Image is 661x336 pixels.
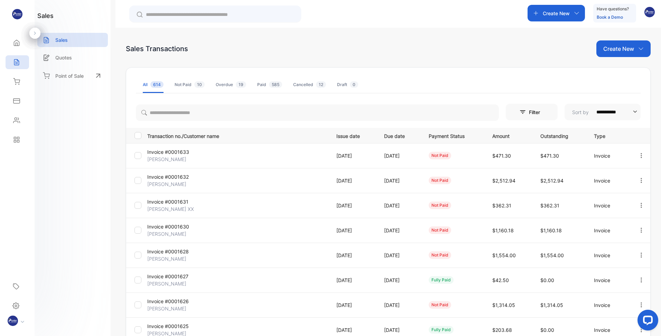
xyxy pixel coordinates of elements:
[492,252,516,258] span: $1,554.00
[429,226,451,234] div: not paid
[147,255,207,262] p: [PERSON_NAME]
[55,36,68,44] p: Sales
[147,273,207,280] p: Invoice #0001627
[603,45,634,53] p: Create New
[492,302,515,308] span: $1,314.05
[194,81,205,88] span: 10
[492,227,514,233] span: $1,160.18
[594,277,624,284] p: Invoice
[492,178,515,184] span: $2,512.94
[594,202,624,209] p: Invoice
[492,131,526,140] p: Amount
[147,131,328,140] p: Transaction no./Customer name
[429,152,451,159] div: not paid
[429,326,454,334] div: fully paid
[147,298,207,305] p: Invoice #0001626
[175,82,205,88] div: Not Paid
[384,177,414,184] p: [DATE]
[572,109,589,116] p: Sort by
[594,326,624,334] p: Invoice
[350,81,358,88] span: 0
[147,156,207,163] p: [PERSON_NAME]
[594,227,624,234] p: Invoice
[336,152,370,159] p: [DATE]
[596,40,651,57] button: Create New
[269,81,282,88] span: 585
[384,131,414,140] p: Due date
[150,81,164,88] span: 614
[8,316,18,326] img: profile
[147,230,207,237] p: [PERSON_NAME]
[336,326,370,334] p: [DATE]
[594,301,624,309] p: Invoice
[594,177,624,184] p: Invoice
[597,15,623,20] a: Book a Demo
[492,203,511,208] span: $362.31
[336,202,370,209] p: [DATE]
[543,10,570,17] p: Create New
[55,72,84,80] p: Point of Sale
[384,301,414,309] p: [DATE]
[540,131,580,140] p: Outstanding
[236,81,246,88] span: 19
[147,248,207,255] p: Invoice #0001628
[126,44,188,54] div: Sales Transactions
[384,252,414,259] p: [DATE]
[594,152,624,159] p: Invoice
[12,9,22,19] img: logo
[492,277,509,283] span: $42.50
[37,68,108,83] a: Point of Sale
[336,252,370,259] p: [DATE]
[492,153,511,159] span: $471.30
[336,177,370,184] p: [DATE]
[384,326,414,334] p: [DATE]
[147,148,207,156] p: Invoice #0001633
[37,50,108,65] a: Quotes
[147,205,207,213] p: [PERSON_NAME] XX
[384,152,414,159] p: [DATE]
[37,33,108,47] a: Sales
[337,82,358,88] div: Draft
[540,277,554,283] span: $0.00
[429,276,454,284] div: fully paid
[293,82,326,88] div: Cancelled
[384,227,414,234] p: [DATE]
[429,177,451,184] div: not paid
[257,82,282,88] div: Paid
[492,327,512,333] span: $203.68
[528,5,585,21] button: Create New
[147,173,207,180] p: Invoice #0001632
[336,227,370,234] p: [DATE]
[147,323,207,330] p: Invoice #0001625
[336,277,370,284] p: [DATE]
[594,131,624,140] p: Type
[147,223,207,230] p: Invoice #0001630
[632,307,661,336] iframe: LiveChat chat widget
[384,277,414,284] p: [DATE]
[540,203,559,208] span: $362.31
[143,82,164,88] div: All
[429,301,451,309] div: not paid
[316,81,326,88] span: 12
[594,252,624,259] p: Invoice
[565,104,641,120] button: Sort by
[37,11,54,20] h1: sales
[147,198,207,205] p: Invoice #0001631
[540,227,562,233] span: $1,160.18
[216,82,246,88] div: Overdue
[55,54,72,61] p: Quotes
[147,180,207,188] p: [PERSON_NAME]
[429,131,478,140] p: Payment Status
[540,153,559,159] span: $471.30
[540,252,564,258] span: $1,554.00
[429,251,451,259] div: not paid
[597,6,629,12] p: Have questions?
[540,178,564,184] span: $2,512.94
[147,280,207,287] p: [PERSON_NAME]
[147,305,207,312] p: [PERSON_NAME]
[644,7,655,17] img: avatar
[336,301,370,309] p: [DATE]
[429,202,451,209] div: not paid
[384,202,414,209] p: [DATE]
